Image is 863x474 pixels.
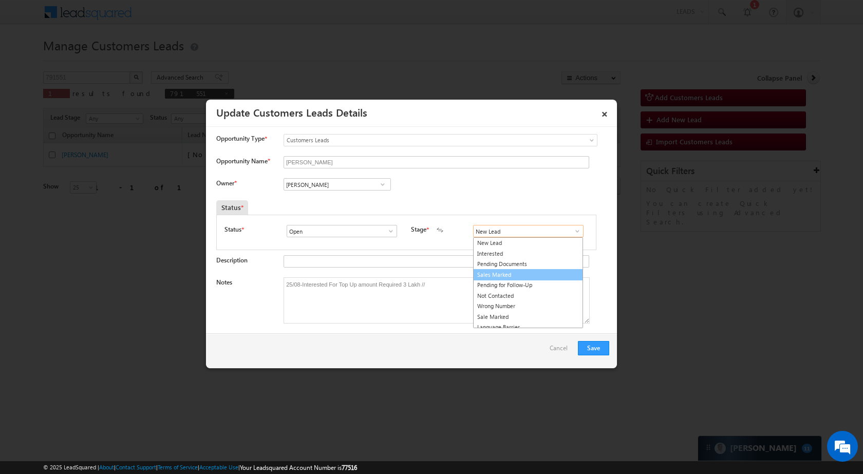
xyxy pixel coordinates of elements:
label: Opportunity Name [216,157,270,165]
input: Type to Search [284,178,391,191]
label: Notes [216,278,232,286]
button: Save [578,341,609,355]
div: Chat with us now [53,54,173,67]
input: Type to Search [287,225,397,237]
label: Owner [216,179,236,187]
em: Start Chat [140,316,186,330]
img: d_60004797649_company_0_60004797649 [17,54,43,67]
a: Contact Support [116,464,156,470]
a: Language Barrier [474,322,583,333]
a: Pending Documents [474,259,583,270]
div: Minimize live chat window [168,5,193,30]
a: Cancel [550,341,573,361]
a: Not Contacted [474,291,583,301]
span: Your Leadsquared Account Number is [240,464,357,471]
a: New Lead [474,238,583,249]
a: About [99,464,114,470]
a: Pending for Follow-Up [474,280,583,291]
div: Status [216,200,248,215]
a: Sales Marked [473,269,583,281]
a: Terms of Service [158,464,198,470]
input: Type to Search [473,225,584,237]
a: Customers Leads [284,134,597,146]
label: Stage [411,225,426,234]
label: Status [224,225,241,234]
span: 77516 [342,464,357,471]
span: Opportunity Type [216,134,265,143]
a: Acceptable Use [199,464,238,470]
a: Show All Items [568,226,581,236]
a: Update Customers Leads Details [216,105,367,119]
span: Customers Leads [284,136,555,145]
span: © 2025 LeadSquared | | | | | [43,463,357,472]
a: Sale Marked [474,312,583,323]
a: Interested [474,249,583,259]
textarea: Type your message and hit 'Enter' [13,95,187,308]
a: Wrong Number [474,301,583,312]
a: Show All Items [376,179,389,189]
a: × [596,103,613,121]
a: Show All Items [382,226,395,236]
label: Description [216,256,248,264]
